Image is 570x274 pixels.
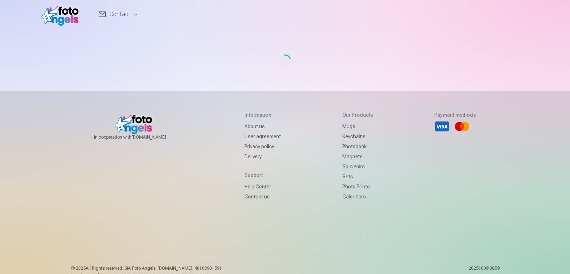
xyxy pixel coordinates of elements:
img: /v1 [41,3,83,26]
h5: Payment methods [434,111,476,119]
a: User agreement [244,131,281,141]
p: © 2025 All Rights reserved. , [71,265,222,271]
a: Privacy policy [244,141,281,152]
a: Magnets [342,152,373,162]
a: Contact us [244,192,281,202]
a: Help Center [244,182,281,192]
h5: Support [244,172,281,179]
h5: Information [244,111,281,119]
a: Keychains [342,131,373,141]
a: Souvenirs [342,162,373,172]
li: Visa [434,119,450,134]
a: Delivery [244,152,281,162]
a: Sets [342,172,373,182]
a: Photobook [342,141,373,152]
a: Calendars [342,192,373,202]
li: Mastercard [454,119,470,134]
span: SIA Foto Angels, [DOMAIN_NAME]. 40103901591 [124,266,222,271]
a: [DOMAIN_NAME] [132,134,183,140]
a: About us [244,121,281,131]
h5: Our products [342,111,373,119]
a: Mugs [342,121,373,131]
a: Photo prints [342,182,373,192]
span: In cooperation with [94,134,183,140]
